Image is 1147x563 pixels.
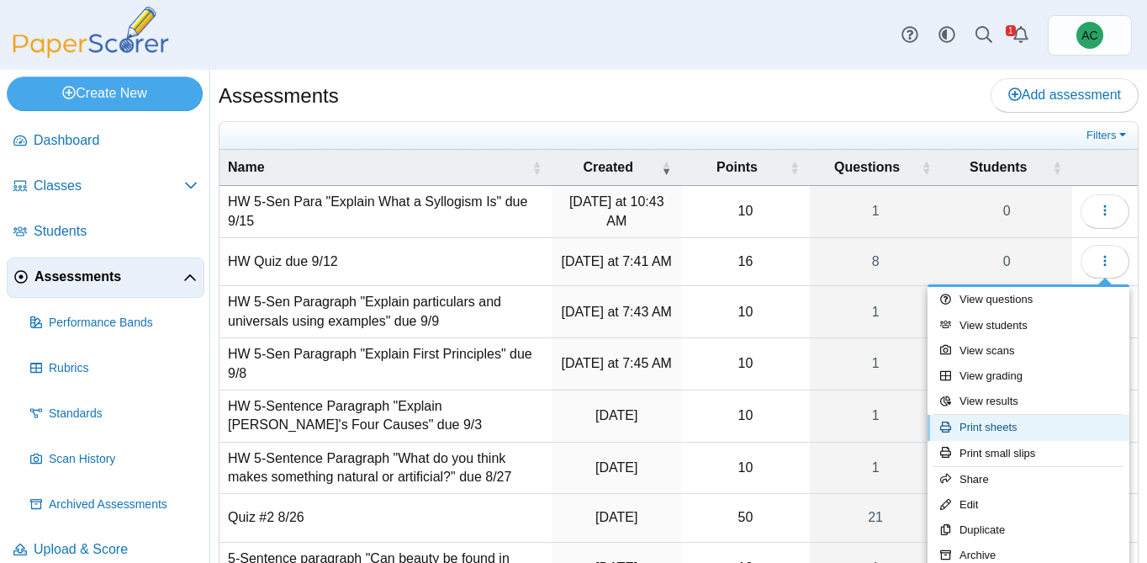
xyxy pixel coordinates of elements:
[219,494,552,542] td: Quiz #2 8/26
[34,131,198,150] span: Dashboard
[1008,88,1121,102] span: Add assessment
[24,394,204,434] a: Standards
[928,364,1129,389] a: View grading
[34,222,198,241] span: Students
[991,78,1139,112] a: Add assessment
[49,451,198,468] span: Scan History
[49,497,198,513] span: Archived Assessments
[583,160,633,174] span: Created
[1081,29,1097,41] span: Andrew Christman
[531,150,542,185] span: Name : Activate to sort
[810,186,942,237] a: 1
[569,194,664,227] time: Sep 11, 2025 at 10:43 AM
[1052,150,1062,185] span: Students : Activate to sort
[1048,15,1132,56] a: Andrew Christman
[562,305,672,319] time: Sep 8, 2025 at 7:43 AM
[219,286,552,338] td: HW 5-Sen Paragraph "Explain particulars and universals using examples" due 9/9
[1002,17,1039,54] a: Alerts
[49,360,198,377] span: Rubrics
[928,441,1129,466] a: Print small slips
[219,443,552,495] td: HW 5-Sentence Paragraph "What do you think makes something natural or artificial?" due 8/27
[34,540,198,559] span: Upload & Score
[922,150,932,185] span: Questions : Activate to sort
[24,348,204,389] a: Rubrics
[7,7,175,58] img: PaperScorer
[681,286,809,338] td: 10
[595,408,637,422] time: Sep 2, 2025 at 7:50 AM
[24,439,204,480] a: Scan History
[34,177,184,195] span: Classes
[810,238,942,285] a: 8
[7,212,204,252] a: Students
[681,338,809,390] td: 10
[928,492,1129,518] a: Edit
[562,254,672,268] time: Sep 11, 2025 at 7:41 AM
[219,82,339,110] h1: Assessments
[595,460,637,475] time: Aug 26, 2025 at 7:52 AM
[681,443,809,495] td: 10
[24,303,204,343] a: Performance Bands
[810,390,942,442] a: 1
[681,186,809,238] td: 10
[7,77,203,110] a: Create New
[928,518,1129,543] a: Duplicate
[928,467,1129,492] a: Share
[942,238,1072,285] a: 0
[928,338,1129,364] a: View scans
[1082,127,1134,144] a: Filters
[810,286,942,337] a: 1
[562,356,672,370] time: Sep 5, 2025 at 7:45 AM
[681,238,809,286] td: 16
[928,389,1129,414] a: View results
[834,160,900,174] span: Questions
[970,160,1027,174] span: Students
[928,287,1129,312] a: View questions
[810,443,942,494] a: 1
[49,315,198,332] span: Performance Bands
[219,338,552,390] td: HW 5-Sen Paragraph "Explain First Principles" due 9/8
[219,390,552,443] td: HW 5-Sentence Paragraph "Explain [PERSON_NAME]'s Four Causes" due 9/3
[928,313,1129,338] a: View students
[34,268,183,286] span: Assessments
[942,186,1072,237] a: 0
[24,485,204,525] a: Archived Assessments
[7,121,204,162] a: Dashboard
[1076,22,1103,49] span: Andrew Christman
[219,186,552,238] td: HW 5-Sen Para "Explain What a Syllogism Is" due 9/15
[810,338,942,390] a: 1
[219,238,552,286] td: HW Quiz due 9/12
[49,406,198,422] span: Standards
[928,415,1129,440] a: Print sheets
[228,160,265,174] span: Name
[595,510,637,524] time: Aug 25, 2025 at 12:32 PM
[681,390,809,443] td: 10
[810,494,942,541] a: 21
[790,150,800,185] span: Points : Activate to sort
[681,494,809,542] td: 50
[716,160,758,174] span: Points
[661,150,671,185] span: Created : Activate to remove sorting
[7,46,175,61] a: PaperScorer
[7,167,204,207] a: Classes
[7,258,204,298] a: Assessments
